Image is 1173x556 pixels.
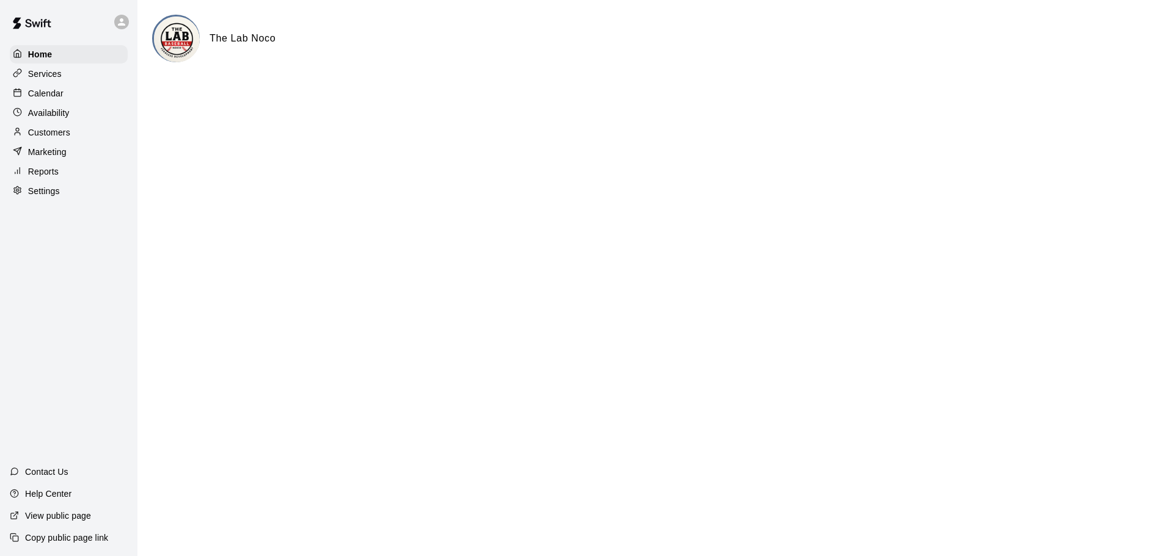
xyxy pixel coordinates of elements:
[10,143,128,161] a: Marketing
[154,16,200,62] img: The Lab Noco logo
[25,532,108,544] p: Copy public page link
[25,488,71,500] p: Help Center
[28,107,70,119] p: Availability
[28,185,60,197] p: Settings
[210,31,276,46] h6: The Lab Noco
[25,510,91,522] p: View public page
[10,84,128,103] a: Calendar
[28,48,53,60] p: Home
[10,65,128,83] a: Services
[28,68,62,80] p: Services
[10,162,128,181] a: Reports
[28,165,59,178] p: Reports
[10,104,128,122] a: Availability
[25,466,68,478] p: Contact Us
[10,45,128,63] a: Home
[28,87,64,99] p: Calendar
[28,146,67,158] p: Marketing
[10,123,128,142] a: Customers
[28,126,70,139] p: Customers
[10,182,128,200] a: Settings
